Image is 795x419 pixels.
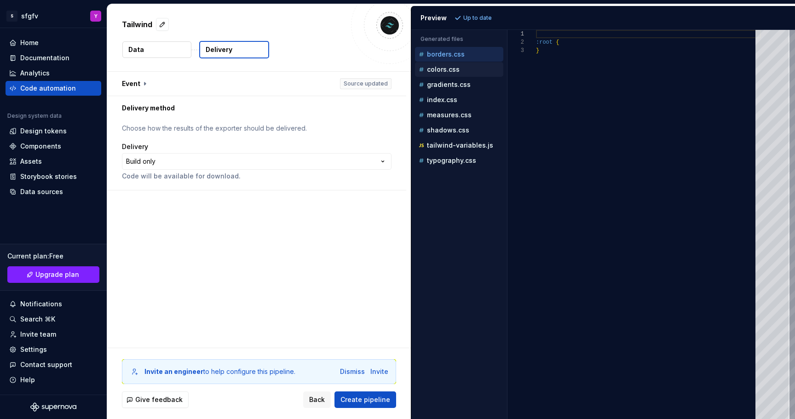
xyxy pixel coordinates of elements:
a: Storybook stories [6,169,101,184]
a: Components [6,139,101,154]
a: Analytics [6,66,101,80]
span: Upgrade plan [35,270,79,279]
button: Create pipeline [334,391,396,408]
button: Give feedback [122,391,189,408]
a: Documentation [6,51,101,65]
div: Components [20,142,61,151]
button: tailwind-variables.js [415,140,503,150]
button: Dismiss [340,367,365,376]
div: Contact support [20,360,72,369]
p: gradients.css [427,81,471,88]
a: Assets [6,154,101,169]
div: Current plan : Free [7,252,99,261]
div: Invite team [20,330,56,339]
div: 3 [507,46,524,55]
a: Data sources [6,184,101,199]
a: Upgrade plan [7,266,99,283]
button: Back [303,391,331,408]
a: Home [6,35,101,50]
a: Invite team [6,327,101,342]
div: Search ⌘K [20,315,55,324]
div: sfgfv [21,11,38,21]
button: Invite [370,367,388,376]
p: index.css [427,96,457,103]
p: tailwind-variables.js [427,142,493,149]
a: Design tokens [6,124,101,138]
button: Search ⌘K [6,312,101,327]
div: Home [20,38,39,47]
p: Generated files [421,35,498,43]
button: Contact support [6,357,101,372]
span: Back [309,395,325,404]
span: { [556,39,559,46]
label: Delivery [122,142,148,151]
p: typography.css [427,157,476,164]
button: shadows.css [415,125,503,135]
p: Up to date [463,14,492,22]
p: measures.css [427,111,472,119]
div: Y [94,12,98,20]
div: Preview [421,13,447,23]
div: Settings [20,345,47,354]
button: Delivery [199,41,269,58]
button: Help [6,373,101,387]
div: Analytics [20,69,50,78]
div: Data sources [20,187,63,196]
div: Help [20,375,35,385]
button: measures.css [415,110,503,120]
button: Data [122,41,191,58]
p: Tailwind [122,19,152,30]
button: gradients.css [415,80,503,90]
p: shadows.css [427,126,469,134]
span: Give feedback [135,395,183,404]
button: index.css [415,95,503,105]
p: borders.css [427,51,465,58]
button: colors.css [415,64,503,75]
div: Design tokens [20,126,67,136]
p: Data [128,45,144,54]
a: Settings [6,342,101,357]
p: Delivery [206,45,232,54]
div: 1 [507,30,524,38]
button: typography.css [415,155,503,166]
p: colors.css [427,66,460,73]
button: borders.css [415,49,503,59]
b: Invite an engineer [144,367,203,375]
span: :root [536,39,553,46]
div: 2 [507,38,524,46]
button: SsfgfvY [2,6,105,26]
div: to help configure this pipeline. [144,367,295,376]
div: Design system data [7,112,62,120]
span: } [536,47,539,54]
div: Notifications [20,299,62,309]
button: Notifications [6,297,101,311]
p: Choose how the results of the exporter should be delivered. [122,124,392,133]
div: Storybook stories [20,172,77,181]
p: Code will be available for download. [122,172,392,181]
div: Code automation [20,84,76,93]
svg: Supernova Logo [30,402,76,412]
a: Code automation [6,81,101,96]
span: Create pipeline [340,395,390,404]
div: S [6,11,17,22]
div: Documentation [20,53,69,63]
div: Assets [20,157,42,166]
